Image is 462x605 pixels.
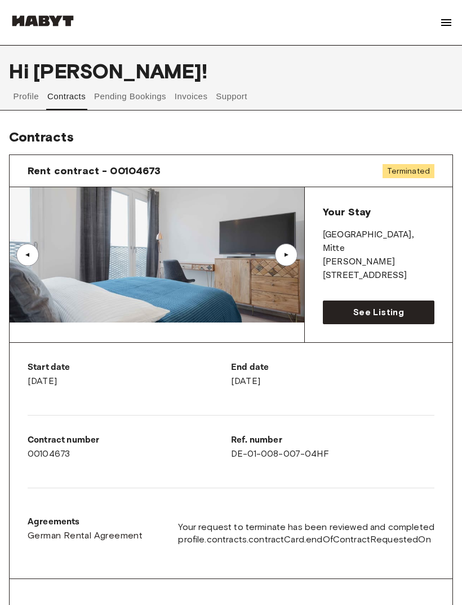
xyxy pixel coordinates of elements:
div: [DATE] [28,361,231,388]
a: See Listing [323,301,434,324]
div: DE-01-008-007-04HF [231,434,434,461]
img: Habyt [9,15,77,27]
div: ▲ [22,251,33,258]
span: [PERSON_NAME] ! [33,59,207,83]
img: Image of the room [10,187,304,323]
div: [DATE] [231,361,434,388]
div: ▲ [281,251,292,258]
button: Profile [12,83,41,110]
p: [GEOGRAPHIC_DATA] , Mitte [323,228,434,255]
button: Pending Bookings [93,83,168,110]
p: [PERSON_NAME][STREET_ADDRESS] [323,255,434,282]
div: 00104673 [28,434,231,461]
span: profile.contracts.contractCard.endOfContractRequestedOn [178,533,434,546]
span: Hi [9,59,33,83]
span: Rent contract - 00104673 [28,164,161,178]
button: Invoices [173,83,208,110]
span: Your Stay [323,206,371,218]
a: German Rental Agreement [28,529,143,542]
button: Contracts [46,83,87,110]
p: Agreements [28,515,143,529]
p: Start date [28,361,231,374]
span: Terminated [383,164,434,178]
button: Support [215,83,249,110]
span: Contracts [9,129,74,145]
p: Ref. number [231,434,434,447]
span: Your request to terminate has been reviewed and completed [178,521,434,533]
p: Contract number [28,434,231,447]
span: See Listing [353,306,404,319]
p: End date [231,361,434,374]
div: user profile tabs [9,83,453,110]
